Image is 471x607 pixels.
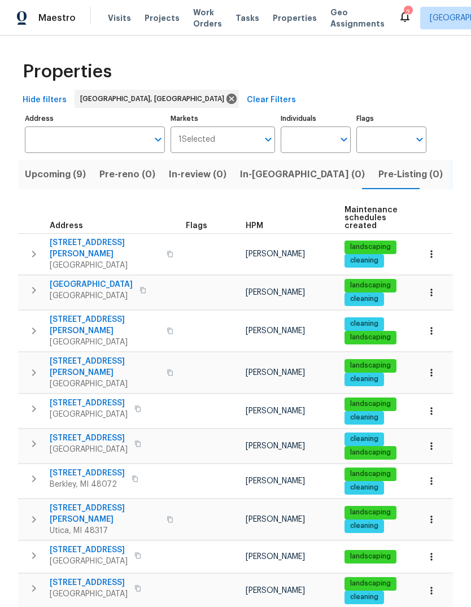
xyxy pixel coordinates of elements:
span: landscaping [346,448,395,457]
div: 2 [404,7,412,18]
button: Open [336,132,352,147]
button: Open [260,132,276,147]
span: Visits [108,12,131,24]
span: [PERSON_NAME] [246,553,305,561]
span: [GEOGRAPHIC_DATA] [50,409,128,420]
span: cleaning [346,592,383,602]
span: Berkley, MI 48072 [50,479,125,490]
span: cleaning [346,434,383,444]
span: Flags [186,222,207,230]
span: [PERSON_NAME] [246,289,305,296]
span: [STREET_ADDRESS][PERSON_NAME] [50,503,160,525]
span: cleaning [346,374,383,384]
span: cleaning [346,413,383,422]
span: In-[GEOGRAPHIC_DATA] (0) [240,167,365,182]
span: Upcoming (9) [25,167,86,182]
span: Pre-reno (0) [99,167,155,182]
div: [GEOGRAPHIC_DATA], [GEOGRAPHIC_DATA] [75,90,239,108]
label: Markets [171,115,276,122]
span: Utica, MI 48317 [50,525,160,536]
span: [PERSON_NAME] [246,250,305,258]
span: landscaping [346,508,395,517]
span: [PERSON_NAME] [246,327,305,335]
span: cleaning [346,483,383,492]
span: cleaning [346,294,383,304]
span: [GEOGRAPHIC_DATA] [50,588,128,600]
span: landscaping [346,361,395,370]
span: landscaping [346,242,395,252]
span: Projects [145,12,180,24]
span: landscaping [346,552,395,561]
button: Open [412,132,428,147]
span: Work Orders [193,7,222,29]
span: [STREET_ADDRESS][PERSON_NAME] [50,356,160,378]
span: cleaning [346,319,383,329]
span: [PERSON_NAME] [246,477,305,485]
span: [PERSON_NAME] [246,587,305,595]
span: Clear Filters [247,93,296,107]
span: [GEOGRAPHIC_DATA], [GEOGRAPHIC_DATA] [80,93,229,104]
span: [STREET_ADDRESS] [50,577,128,588]
span: Hide filters [23,93,67,107]
span: [PERSON_NAME] [246,369,305,377]
label: Individuals [281,115,351,122]
span: cleaning [346,521,383,531]
span: [STREET_ADDRESS] [50,398,128,409]
span: [STREET_ADDRESS] [50,468,125,479]
button: Hide filters [18,90,71,111]
label: Flags [356,115,426,122]
span: [GEOGRAPHIC_DATA] [50,279,133,290]
span: [STREET_ADDRESS] [50,433,128,444]
span: Address [50,222,83,230]
button: Clear Filters [242,90,300,111]
span: In-review (0) [169,167,226,182]
span: [GEOGRAPHIC_DATA] [50,290,133,302]
span: [GEOGRAPHIC_DATA] [50,337,160,348]
span: [GEOGRAPHIC_DATA] [50,444,128,455]
span: [PERSON_NAME] [246,442,305,450]
span: Pre-Listing (0) [378,167,443,182]
span: HPM [246,222,263,230]
span: [STREET_ADDRESS][PERSON_NAME] [50,314,160,337]
span: Maintenance schedules created [344,206,398,230]
label: Address [25,115,165,122]
span: Maestro [38,12,76,24]
span: [STREET_ADDRESS][PERSON_NAME] [50,237,160,260]
span: Properties [23,66,112,77]
span: 1 Selected [178,135,215,145]
span: cleaning [346,256,383,265]
span: landscaping [346,399,395,409]
span: [GEOGRAPHIC_DATA] [50,260,160,271]
span: [STREET_ADDRESS] [50,544,128,556]
button: Open [150,132,166,147]
span: [GEOGRAPHIC_DATA] [50,378,160,390]
span: Geo Assignments [330,7,385,29]
span: Tasks [236,14,259,22]
span: [GEOGRAPHIC_DATA] [50,556,128,567]
span: landscaping [346,281,395,290]
span: landscaping [346,333,395,342]
span: landscaping [346,469,395,479]
span: [PERSON_NAME] [246,516,305,523]
span: landscaping [346,579,395,588]
span: [PERSON_NAME] [246,407,305,415]
span: Properties [273,12,317,24]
